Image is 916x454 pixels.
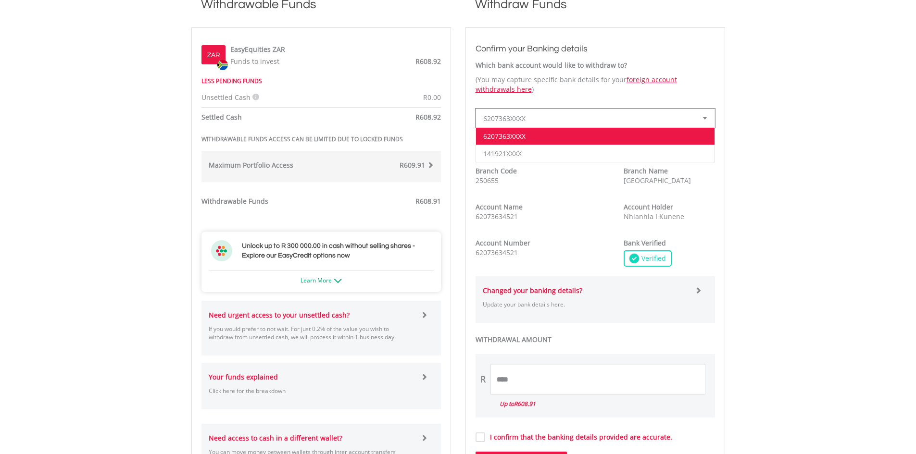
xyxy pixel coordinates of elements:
[301,276,342,284] a: Learn More
[480,373,486,386] div: R
[209,387,414,395] p: Click here for the breakdown
[476,75,677,94] a: foreign account withdrawals here
[639,254,666,263] span: Verified
[476,145,715,162] li: 141921XXXX
[230,45,285,54] label: EasyEquities ZAR
[400,160,425,170] span: R609.91
[423,93,441,102] span: R0.00
[476,127,715,145] li: 6207363XXXX
[230,57,279,66] span: Funds to invest
[624,176,691,185] span: [GEOGRAPHIC_DATA]
[500,400,536,408] i: Up to
[211,240,232,261] img: ec-flower.svg
[334,279,342,283] img: ec-arrow-down.png
[476,238,530,247] strong: Account Number
[483,109,693,128] span: 6207363XXXX
[415,196,441,206] span: R608.91
[476,335,715,344] label: WITHDRAWAL AMOUNT
[209,310,350,319] strong: Need urgent access to your unsettled cash?
[201,196,268,206] strong: Withdrawable Funds
[624,212,684,221] span: Nhlanhla I Kunene
[209,160,293,170] strong: Maximum Portfolio Access
[209,433,342,442] strong: Need access to cash in a different wallet?
[209,325,414,341] p: If you would prefer to not wait. For just 0.2% of the value you wish to withdraw from unsettled c...
[483,286,582,295] strong: Changed your banking details?
[201,112,242,122] strong: Settled Cash
[624,166,668,175] strong: Branch Name
[207,50,220,60] label: ZAR
[476,202,523,211] strong: Account Name
[476,176,499,185] span: 250655
[201,77,262,85] strong: LESS PENDING FUNDS
[483,300,688,308] p: Update your bank details here.
[624,238,666,247] strong: Bank Verified
[242,241,431,260] h3: Unlock up to R 300 000.00 in cash without selling shares - Explore our EasyCredit options now
[514,400,536,408] span: R608.91
[476,166,517,175] strong: Branch Code
[476,248,518,257] span: 62073634521
[485,432,672,442] label: I confirm that the banking details provided are accurate.
[209,372,278,381] strong: Your funds explained
[217,60,228,70] img: zar.png
[201,93,251,102] span: Unsettled Cash
[415,112,441,122] span: R608.92
[201,135,403,143] strong: WITHDRAWABLE FUNDS ACCESS CAN BE LIMITED DUE TO LOCKED FUNDS
[624,202,673,211] strong: Account Holder
[476,61,627,70] strong: Which bank account would like to withdraw to?
[476,212,518,221] span: 62073634521
[476,75,715,94] p: (You may capture specific bank details for your )
[415,57,441,66] span: R608.92
[476,42,715,56] h3: Confirm your Banking details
